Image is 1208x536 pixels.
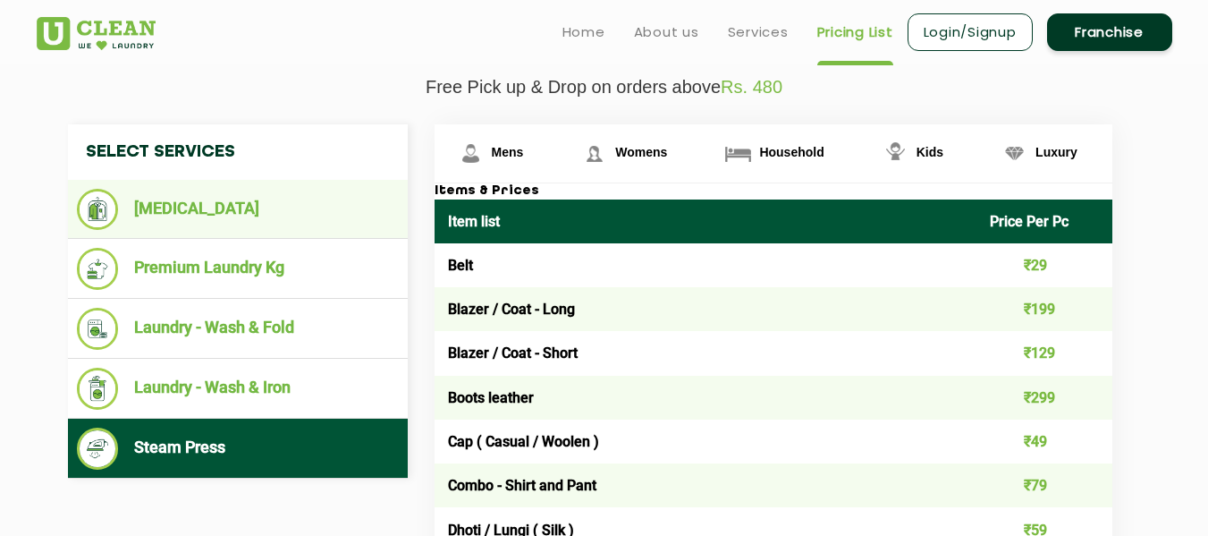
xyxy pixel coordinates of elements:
td: Belt [435,243,977,287]
h3: Items & Prices [435,183,1112,200]
a: Login/Signup [908,13,1033,51]
span: Mens [492,145,524,159]
td: ₹129 [976,331,1112,375]
a: About us [634,21,699,43]
img: Household [722,138,754,169]
li: Laundry - Wash & Iron [77,368,399,410]
a: Pricing List [817,21,893,43]
img: Mens [455,138,486,169]
td: Boots leather [435,376,977,420]
li: Laundry - Wash & Fold [77,308,399,350]
a: Franchise [1047,13,1172,51]
td: Blazer / Coat - Short [435,331,977,375]
img: Premium Laundry Kg [77,248,119,290]
th: Item list [435,200,977,243]
td: ₹199 [976,287,1112,331]
img: Kids [880,138,911,169]
img: Dry Cleaning [77,189,119,230]
td: ₹49 [976,420,1112,464]
li: Steam Press [77,428,399,470]
img: UClean Laundry and Dry Cleaning [37,17,156,50]
p: Free Pick up & Drop on orders above [37,77,1172,98]
td: ₹299 [976,376,1112,420]
span: Kids [917,145,943,159]
img: Laundry - Wash & Fold [77,308,119,350]
li: Premium Laundry Kg [77,248,399,290]
td: Blazer / Coat - Long [435,287,977,331]
li: [MEDICAL_DATA] [77,189,399,230]
img: Luxury [999,138,1030,169]
span: Rs. 480 [721,77,782,97]
a: Services [728,21,789,43]
img: Laundry - Wash & Iron [77,368,119,410]
th: Price Per Pc [976,200,1112,243]
img: Womens [579,138,610,169]
span: Household [759,145,824,159]
span: Womens [615,145,667,159]
td: ₹79 [976,464,1112,507]
img: Steam Press [77,428,119,470]
td: Combo - Shirt and Pant [435,464,977,507]
td: Cap ( Casual / Woolen ) [435,420,977,464]
td: ₹29 [976,243,1112,287]
a: Home [562,21,605,43]
h4: Select Services [68,124,408,180]
span: Luxury [1035,145,1077,159]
